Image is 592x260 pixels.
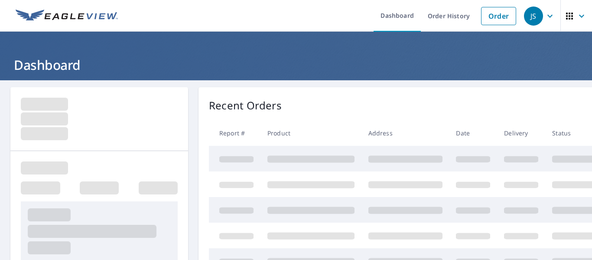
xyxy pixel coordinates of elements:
[10,56,582,74] h1: Dashboard
[449,120,497,146] th: Date
[524,7,543,26] div: JS
[209,98,282,113] p: Recent Orders
[209,120,260,146] th: Report #
[16,10,118,23] img: EV Logo
[260,120,361,146] th: Product
[481,7,516,25] a: Order
[361,120,449,146] th: Address
[497,120,545,146] th: Delivery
